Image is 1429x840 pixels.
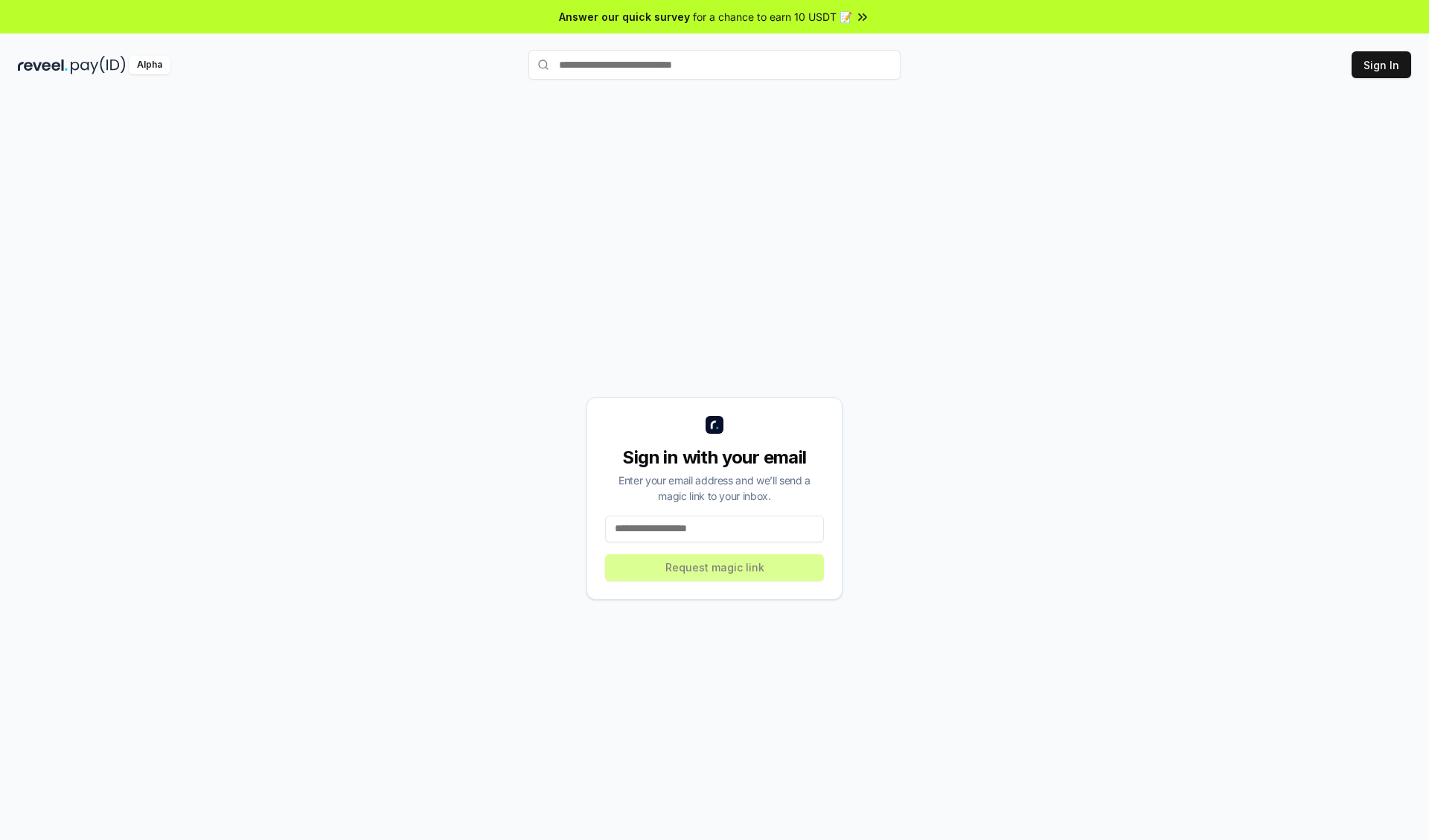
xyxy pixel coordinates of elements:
button: Sign In [1352,51,1411,78]
div: Alpha [129,56,170,74]
div: Sign in with your email [605,446,824,469]
span: Answer our quick survey [559,9,690,25]
img: logo_small [706,416,723,434]
img: pay_id [71,56,126,74]
img: reveel_dark [18,56,68,74]
span: for a chance to earn 10 USDT 📝 [693,9,852,25]
div: Enter your email address and we’ll send a magic link to your inbox. [605,472,824,504]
